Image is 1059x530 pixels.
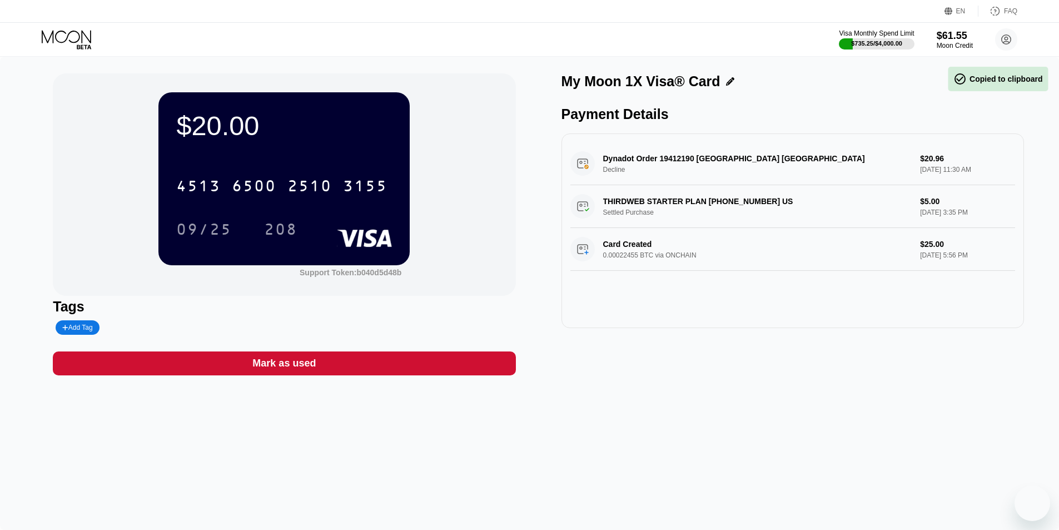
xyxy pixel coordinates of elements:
div: Visa Monthly Spend Limit [839,29,914,37]
div: My Moon 1X Visa® Card [561,73,720,90]
div: 09/25 [168,215,240,243]
div: EN [944,6,978,17]
div: Tags [53,299,515,315]
div: EN [956,7,966,15]
div: 3155 [343,179,387,196]
div: Visa Monthly Spend Limit$735.25/$4,000.00 [839,29,914,49]
div: FAQ [1004,7,1017,15]
div: 208 [256,215,306,243]
div: Support Token: b040d5d48b [300,268,401,277]
span:  [953,72,967,86]
div: $735.25 / $4,000.00 [851,40,902,47]
div: 4513 [176,179,221,196]
div: $61.55Moon Credit [937,30,973,49]
div: 09/25 [176,222,232,240]
div: Support Token:b040d5d48b [300,268,401,277]
div: Add Tag [62,324,92,331]
div: FAQ [978,6,1017,17]
div: 2510 [287,179,332,196]
div: Mark as used [252,357,316,370]
div: Mark as used [53,351,515,375]
div: Add Tag [56,320,99,335]
div: $20.00 [176,110,392,141]
div: $61.55 [937,30,973,42]
iframe: Button to launch messaging window [1015,486,1050,521]
div: Moon Credit [937,42,973,49]
div: Copied to clipboard [953,72,1042,86]
div: 6500 [232,179,276,196]
div: 208 [264,222,297,240]
div: Payment Details [561,106,1024,122]
div: 4513650025103155 [170,172,394,200]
